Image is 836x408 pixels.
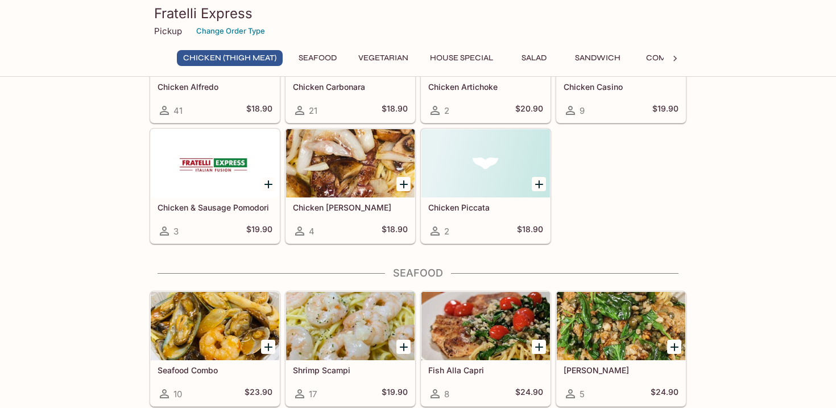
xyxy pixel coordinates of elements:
span: 5 [580,389,585,399]
h5: Seafood Combo [158,365,272,375]
button: Change Order Type [191,22,270,40]
span: 8 [444,389,449,399]
a: Chicken & Sausage Pomodori3$19.90 [150,129,280,244]
h5: Chicken Artichoke [428,82,543,92]
a: Chicken Piccata2$18.90 [421,129,551,244]
button: Vegetarian [352,50,415,66]
span: 10 [173,389,182,399]
h5: $18.90 [382,224,408,238]
span: 17 [309,389,317,399]
span: 21 [309,105,317,116]
div: Chicken Casino [557,9,685,77]
div: Chicken Piccata [421,129,550,197]
div: Chicken & Sausage Pomodori [151,129,279,197]
button: Chicken (Thigh Meat) [177,50,283,66]
h5: Shrimp Scampi [293,365,408,375]
h5: $24.90 [651,387,678,401]
span: 2 [444,226,449,237]
span: 41 [173,105,183,116]
h5: Chicken Casino [564,82,678,92]
h5: [PERSON_NAME] [564,365,678,375]
button: House Special [424,50,499,66]
h5: Chicken Alfredo [158,82,272,92]
p: Pickup [154,26,182,36]
button: Salad [508,50,560,66]
h5: $18.90 [382,104,408,117]
h5: $18.90 [517,224,543,238]
div: Seafood Combo [151,292,279,360]
h5: $19.90 [382,387,408,401]
button: Add Fish Basilio [667,340,681,354]
h5: Fish Alla Capri [428,365,543,375]
a: [PERSON_NAME]5$24.90 [556,291,686,406]
h5: $19.90 [246,224,272,238]
a: Shrimp Scampi17$19.90 [285,291,415,406]
button: Add Chicken Piccata [532,177,546,191]
div: Chicken Bruno [286,129,415,197]
button: Add Fish Alla Capri [532,340,546,354]
h4: Seafood [150,267,686,279]
h3: Fratelli Express [154,5,682,22]
h5: $19.90 [652,104,678,117]
div: Chicken Alfredo [151,9,279,77]
button: Seafood [292,50,343,66]
h5: $24.90 [515,387,543,401]
span: 2 [444,105,449,116]
h5: Chicken & Sausage Pomodori [158,203,272,212]
button: Add Seafood Combo [261,340,275,354]
div: Fish Basilio [557,292,685,360]
div: Chicken Carbonara [286,9,415,77]
a: Chicken [PERSON_NAME]4$18.90 [285,129,415,244]
a: Seafood Combo10$23.90 [150,291,280,406]
span: 4 [309,226,314,237]
button: Add Chicken Bruno [396,177,411,191]
span: 3 [173,226,179,237]
h5: Chicken Piccata [428,203,543,212]
button: Sandwich [569,50,627,66]
button: Add Chicken & Sausage Pomodori [261,177,275,191]
span: 9 [580,105,585,116]
h5: $18.90 [246,104,272,117]
button: Add Shrimp Scampi [396,340,411,354]
div: Shrimp Scampi [286,292,415,360]
div: Chicken Artichoke [421,9,550,77]
div: Fish Alla Capri [421,292,550,360]
h5: $20.90 [515,104,543,117]
a: Fish Alla Capri8$24.90 [421,291,551,406]
h5: Chicken Carbonara [293,82,408,92]
h5: Chicken [PERSON_NAME] [293,203,408,212]
button: Combo [636,50,687,66]
h5: $23.90 [245,387,272,401]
